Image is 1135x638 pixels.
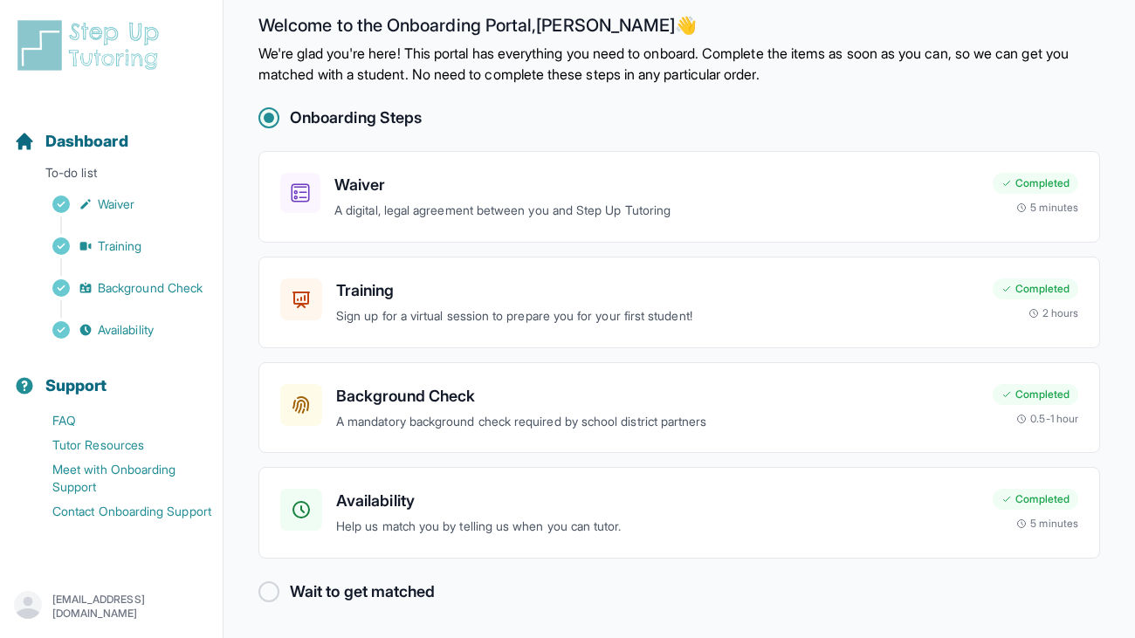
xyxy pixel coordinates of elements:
a: TrainingSign up for a virtual session to prepare you for your first student!Completed2 hours [258,257,1100,348]
a: Meet with Onboarding Support [14,457,223,499]
span: Background Check [98,279,203,297]
div: Completed [993,173,1078,194]
h2: Wait to get matched [290,580,435,604]
p: A mandatory background check required by school district partners [336,412,979,432]
a: Training [14,234,223,258]
p: [EMAIL_ADDRESS][DOMAIN_NAME] [52,593,209,621]
h3: Waiver [334,173,979,197]
span: Availability [98,321,154,339]
div: Completed [993,278,1078,299]
h3: Availability [336,489,979,513]
span: Waiver [98,196,134,213]
a: Contact Onboarding Support [14,499,223,524]
button: Support [7,346,216,405]
a: Availability [14,318,223,342]
div: 2 hours [1028,306,1079,320]
span: Training [98,237,142,255]
p: A digital, legal agreement between you and Step Up Tutoring [334,201,979,221]
a: Background CheckA mandatory background check required by school district partnersCompleted0.5-1 hour [258,362,1100,454]
a: WaiverA digital, legal agreement between you and Step Up TutoringCompleted5 minutes [258,151,1100,243]
div: 5 minutes [1016,201,1078,215]
button: [EMAIL_ADDRESS][DOMAIN_NAME] [14,591,209,622]
a: Background Check [14,276,223,300]
h2: Welcome to the Onboarding Portal, [PERSON_NAME] 👋 [258,15,1100,43]
p: Help us match you by telling us when you can tutor. [336,517,979,537]
img: logo [14,17,169,73]
p: To-do list [7,164,216,189]
a: AvailabilityHelp us match you by telling us when you can tutor.Completed5 minutes [258,467,1100,559]
h3: Background Check [336,384,979,408]
p: We're glad you're here! This portal has everything you need to onboard. Complete the items as soo... [258,43,1100,85]
a: Tutor Resources [14,433,223,457]
h2: Onboarding Steps [290,106,422,130]
div: 5 minutes [1016,517,1078,531]
div: 0.5-1 hour [1016,412,1078,426]
a: FAQ [14,408,223,433]
button: Dashboard [7,101,216,161]
a: Waiver [14,192,223,216]
p: Sign up for a virtual session to prepare you for your first student! [336,306,979,326]
div: Completed [993,489,1078,510]
div: Completed [993,384,1078,405]
span: Dashboard [45,129,128,154]
h3: Training [336,278,979,303]
a: Dashboard [14,129,128,154]
span: Support [45,374,107,398]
